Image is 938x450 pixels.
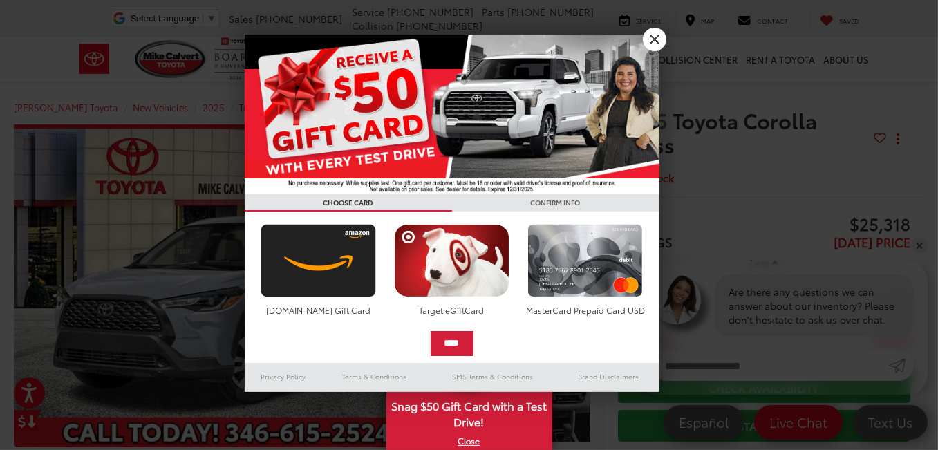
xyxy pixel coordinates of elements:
img: amazoncard.png [257,224,379,297]
div: [DOMAIN_NAME] Gift Card [257,304,379,316]
img: 55838_top_625864.jpg [245,35,659,194]
div: MasterCard Prepaid Card USD [524,304,646,316]
div: Target eGiftCard [391,304,513,316]
a: Terms & Conditions [321,368,427,385]
img: mastercard.png [524,224,646,297]
h3: CONFIRM INFO [452,194,659,212]
h3: CHOOSE CARD [245,194,452,212]
a: Brand Disclaimers [559,368,659,385]
a: SMS Terms & Conditions [428,368,559,385]
a: Privacy Policy [245,368,322,385]
span: Snag $50 Gift Card with a Test Drive! [388,391,551,433]
img: targetcard.png [391,224,513,297]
